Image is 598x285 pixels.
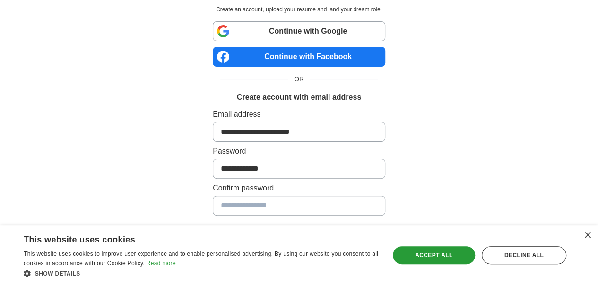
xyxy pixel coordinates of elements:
[482,246,566,264] div: Decline all
[35,270,80,277] span: Show details
[213,21,385,41] a: Continue with Google
[288,74,310,84] span: OR
[237,92,361,103] h1: Create account with email address
[24,231,355,245] div: This website uses cookies
[24,268,379,278] div: Show details
[147,260,176,267] a: Read more, opens a new window
[213,146,385,157] label: Password
[215,5,383,14] p: Create an account, upload your resume and land your dream role.
[213,109,385,120] label: Email address
[24,250,378,267] span: This website uses cookies to improve user experience and to enable personalised advertising. By u...
[393,246,475,264] div: Accept all
[213,47,385,67] a: Continue with Facebook
[584,232,591,239] div: Close
[213,182,385,194] label: Confirm password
